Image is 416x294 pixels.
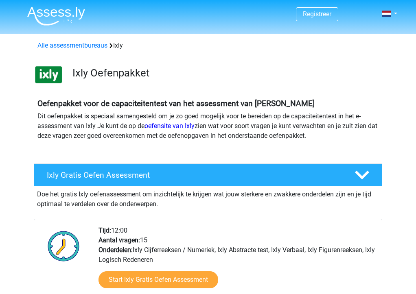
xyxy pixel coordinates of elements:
img: Klok [43,226,84,266]
a: Alle assessmentbureaus [37,41,107,49]
b: Onderdelen: [99,246,133,254]
img: Assessly [27,7,85,26]
div: Ixly [34,41,382,50]
b: Oefenpakket voor de capaciteitentest van het assessment van [PERSON_NAME] [37,99,315,108]
a: Ixly Gratis Oefen Assessment [31,163,385,186]
a: oefensite van Ixly [145,122,195,130]
a: Start Ixly Gratis Oefen Assessment [99,271,218,288]
b: Aantal vragen: [99,236,140,244]
p: Dit oefenpakket is speciaal samengesteld om je zo goed mogelijk voor te bereiden op de capaciteit... [37,111,379,141]
a: Registreer [303,10,331,18]
img: ixly.png [34,60,63,89]
h3: Ixly Oefenpakket [72,67,376,79]
div: Doe het gratis Ixly oefenassessment om inzichtelijk te krijgen wat jouw sterkere en zwakkere onde... [34,186,382,209]
h4: Ixly Gratis Oefen Assessment [47,170,342,180]
b: Tijd: [99,226,111,234]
